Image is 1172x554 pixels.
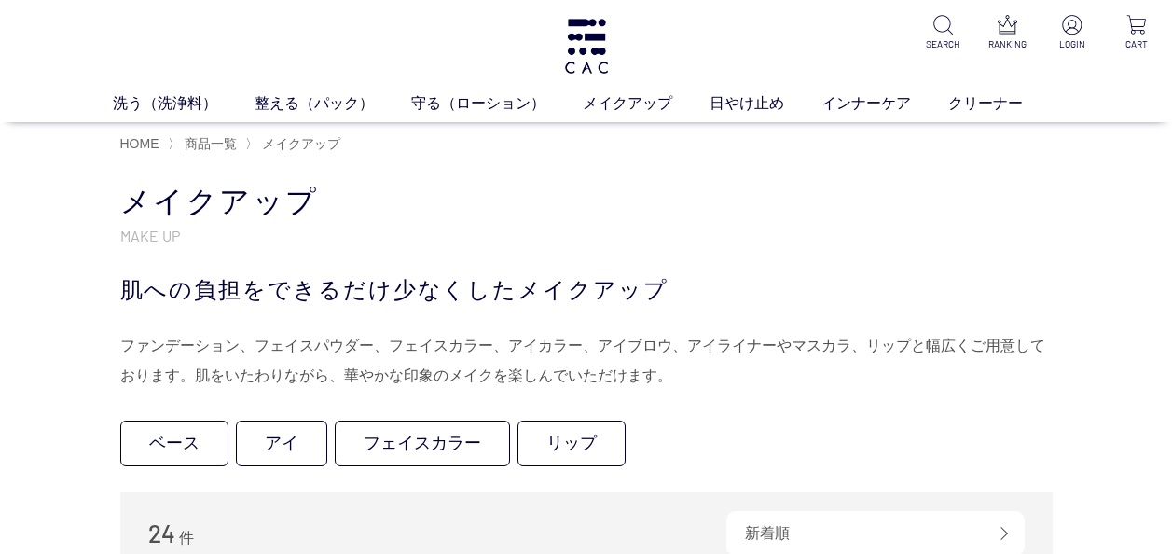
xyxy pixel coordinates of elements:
[987,15,1028,51] a: RANKING
[236,421,327,466] a: アイ
[710,92,821,115] a: 日やけ止め
[120,421,228,466] a: ベース
[948,92,1060,115] a: クリーナー
[120,273,1053,307] div: 肌への負担をできるだけ少なくしたメイクアップ
[120,331,1053,391] div: ファンデーション、フェイスパウダー、フェイスカラー、アイカラー、アイブロウ、アイライナーやマスカラ、リップと幅広くご用意しております。肌をいたわりながら、華やかな印象のメイクを楽しんでいただけます。
[245,135,345,153] li: 〉
[335,421,510,466] a: フェイスカラー
[583,92,710,115] a: メイクアップ
[255,92,411,115] a: 整える（パック）
[1052,15,1093,51] a: LOGIN
[1116,15,1157,51] a: CART
[562,19,611,74] img: logo
[411,92,583,115] a: 守る（ローション）
[179,530,194,546] span: 件
[923,37,964,51] p: SEARCH
[120,136,159,151] a: HOME
[517,421,626,466] a: リップ
[113,92,255,115] a: 洗う（洗浄料）
[262,136,340,151] span: メイクアップ
[120,226,1053,245] p: MAKE UP
[923,15,964,51] a: SEARCH
[1116,37,1157,51] p: CART
[987,37,1028,51] p: RANKING
[821,92,948,115] a: インナーケア
[120,182,1053,222] h1: メイクアップ
[185,136,237,151] span: 商品一覧
[1052,37,1093,51] p: LOGIN
[148,519,175,547] span: 24
[168,135,241,153] li: 〉
[181,136,237,151] a: 商品一覧
[258,136,340,151] a: メイクアップ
